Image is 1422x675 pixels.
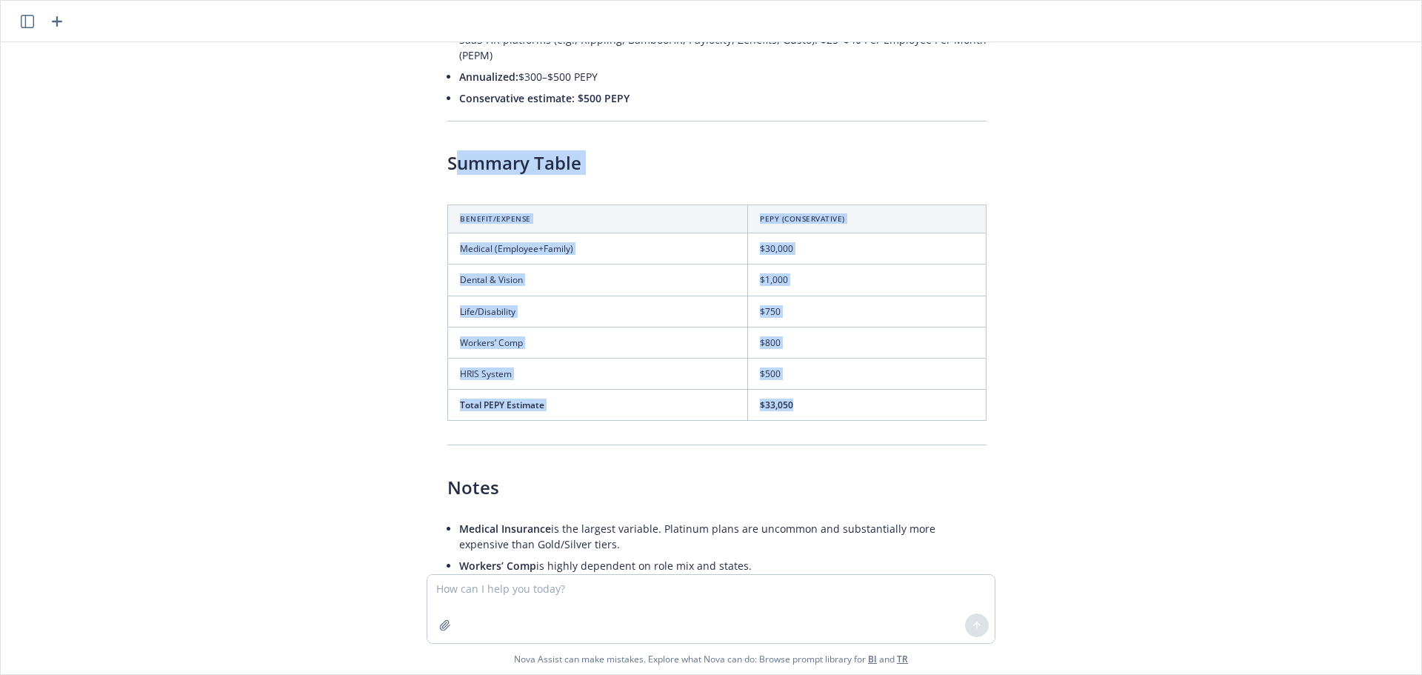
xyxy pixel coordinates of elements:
[459,559,536,573] span: Workers’ Comp
[897,653,908,665] a: TR
[447,475,499,499] span: Notes
[459,522,551,536] span: Medical Insurance
[459,66,987,87] li: $300–$500 PEPY
[868,653,877,665] a: BI
[459,518,987,555] li: is the largest variable. Platinum plans are uncommon and substantially more expensive than Gold/S...
[459,91,575,105] span: Conservative estimate:
[578,91,630,105] span: $500 PEPY
[448,327,748,358] td: Workers’ Comp
[448,265,748,296] td: Dental & Vision
[447,150,581,175] span: Summary Table
[448,233,748,265] td: Medical (Employee+Family)
[459,29,987,66] li: SaaS HR platforms (e.g., Rippling, BambooHR, Paylocity, Zenefits, Gusto): $25–$40 Per Employee Pe...
[448,296,748,327] td: Life/Disability
[748,358,987,389] td: $500
[514,644,908,674] span: Nova Assist can make mistakes. Explore what Nova can do: Browse prompt library for and
[448,205,748,233] th: Benefit/Expense
[459,555,987,576] li: is highly dependent on role mix and states.
[448,358,748,389] td: HRIS System
[760,399,793,411] span: $33,050
[748,327,987,358] td: $800
[748,205,987,233] th: PEPY (Conservative)
[748,296,987,327] td: $750
[748,233,987,265] td: $30,000
[748,265,987,296] td: $1,000
[460,399,544,411] span: Total PEPY Estimate
[459,70,518,84] span: Annualized:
